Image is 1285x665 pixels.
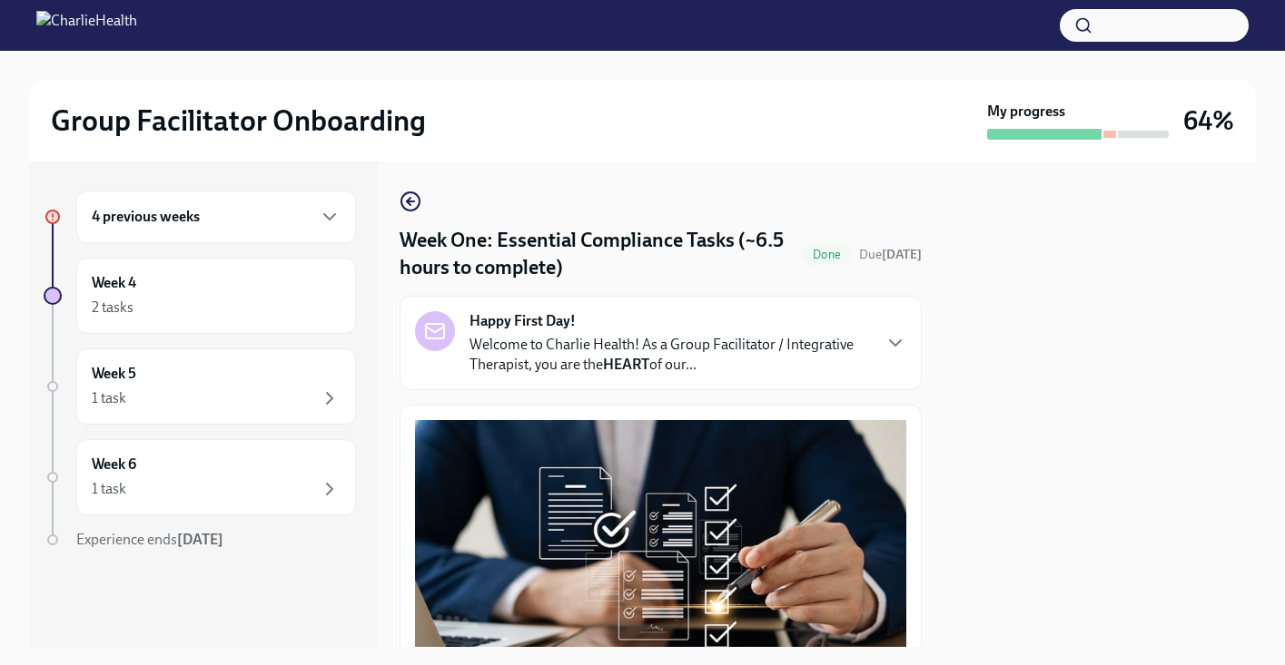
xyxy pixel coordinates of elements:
a: Week 42 tasks [44,258,356,334]
h6: Week 5 [92,364,136,384]
h2: Group Facilitator Onboarding [51,103,426,139]
h6: 4 previous weeks [92,207,200,227]
a: Week 51 task [44,348,356,425]
strong: [DATE] [177,531,223,548]
span: Experience ends [76,531,223,548]
img: CharlieHealth [36,11,137,40]
div: 2 tasks [92,298,133,318]
h6: Week 6 [92,455,136,474]
div: 4 previous weeks [76,191,356,243]
span: Due [859,247,922,262]
h6: Week 4 [92,273,136,293]
p: Welcome to Charlie Health! As a Group Facilitator / Integrative Therapist, you are the of our... [470,335,870,375]
a: Week 61 task [44,439,356,515]
strong: HEART [603,356,649,373]
div: 1 task [92,388,126,408]
h3: 64% [1183,104,1234,137]
strong: [DATE] [882,247,922,262]
div: 1 task [92,479,126,499]
h4: Week One: Essential Compliance Tasks (~6.5 hours to complete) [400,227,795,281]
span: Done [802,248,852,261]
strong: My progress [987,102,1065,122]
strong: Happy First Day! [470,311,576,331]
